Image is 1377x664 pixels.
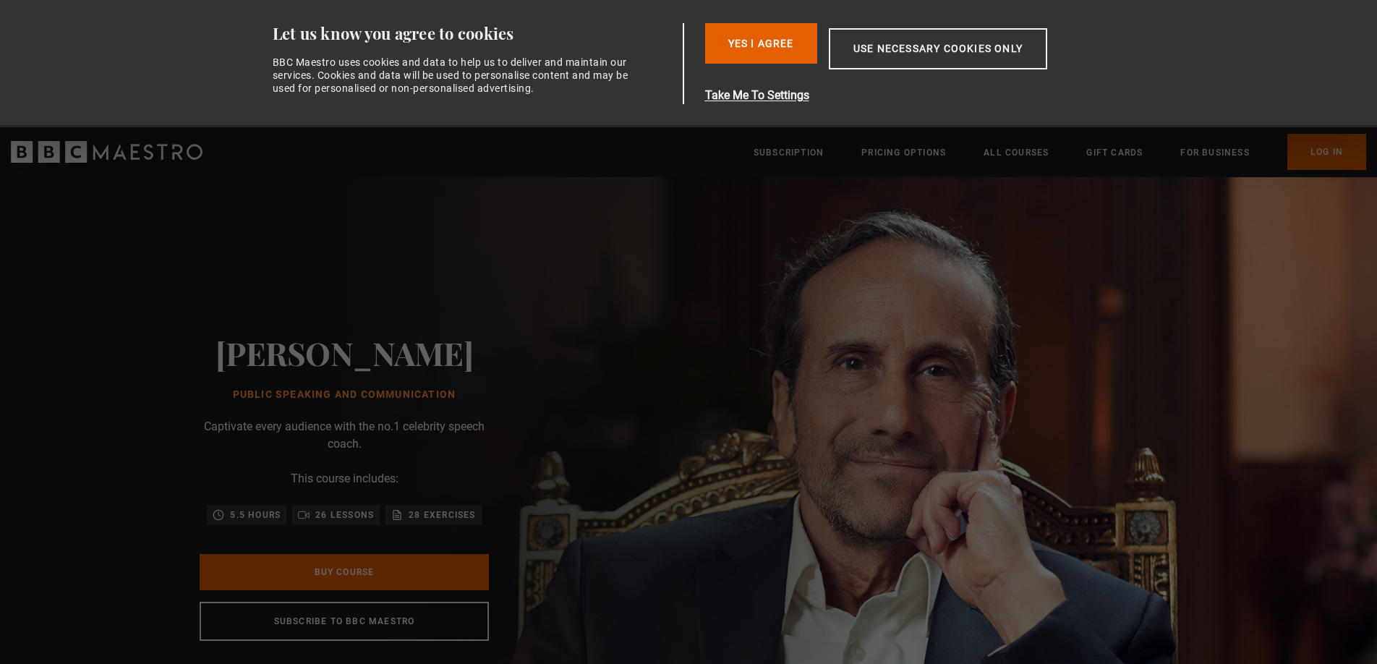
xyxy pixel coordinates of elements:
div: Let us know you agree to cookies [273,23,678,44]
p: This course includes: [291,470,398,488]
button: Yes I Agree [705,23,817,64]
nav: Primary [754,134,1366,170]
a: For business [1180,145,1249,160]
svg: BBC Maestro [11,141,202,163]
a: Gift Cards [1086,145,1143,160]
a: Buy Course [200,554,489,590]
p: Captivate every audience with the no.1 celebrity speech coach. [200,418,489,453]
p: 5.5 hours [230,508,281,522]
a: All Courses [984,145,1049,160]
button: Take Me To Settings [705,87,1116,104]
a: Pricing Options [861,145,946,160]
a: Subscription [754,145,824,160]
a: Log In [1287,134,1366,170]
h1: Public Speaking and Communication [216,389,474,401]
button: Use necessary cookies only [829,28,1047,69]
p: 26 lessons [315,508,374,522]
a: Subscribe to BBC Maestro [200,602,489,641]
h2: [PERSON_NAME] [216,334,474,371]
div: BBC Maestro uses cookies and data to help us to deliver and maintain our services. Cookies and da... [273,56,637,95]
p: 28 exercises [409,508,475,522]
